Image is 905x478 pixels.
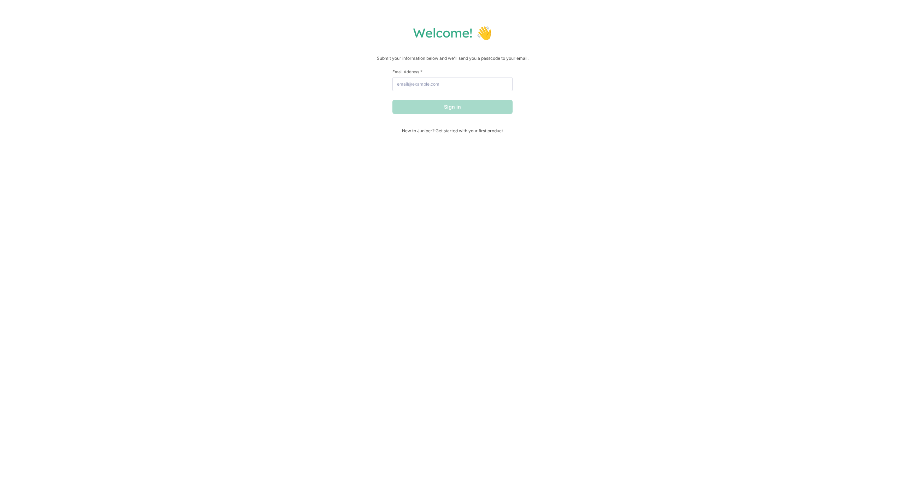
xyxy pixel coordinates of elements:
p: Submit your information below and we'll send you a passcode to your email. [7,55,898,62]
h1: Welcome! 👋 [7,25,898,41]
input: email@example.com [392,77,513,91]
label: Email Address [392,69,513,74]
span: This field is required. [420,69,422,74]
span: New to Juniper? Get started with your first product [392,128,513,133]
